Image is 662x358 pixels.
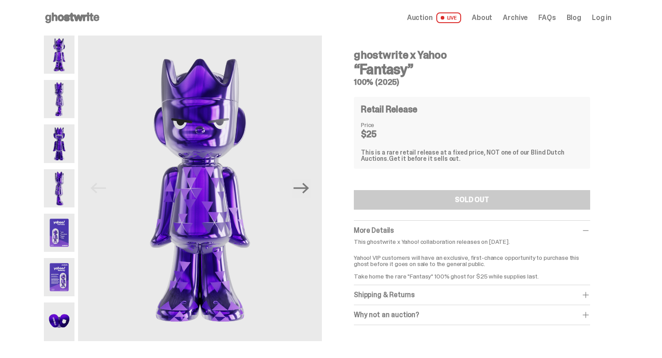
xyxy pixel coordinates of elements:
[361,130,405,139] dd: $25
[567,14,581,21] a: Blog
[354,248,590,279] p: Yahoo! VIP customers will have an exclusive, first-chance opportunity to purchase this ghost befo...
[361,122,405,128] dt: Price
[538,14,556,21] a: FAQs
[44,302,74,341] img: Yahoo-HG---7.png
[354,310,590,319] div: Why not an auction?
[354,78,590,86] h5: 100% (2025)
[361,149,583,162] div: This is a rare retail release at a fixed price, NOT one of our Blind Dutch Auctions.
[44,36,74,74] img: Yahoo-HG---1.png
[592,14,611,21] a: Log in
[354,226,394,235] span: More Details
[455,196,489,203] div: SOLD OUT
[44,169,74,207] img: Yahoo-HG---4.png
[354,190,590,210] button: SOLD OUT
[407,12,461,23] a: Auction LIVE
[436,12,462,23] span: LIVE
[354,290,590,299] div: Shipping & Returns
[44,80,74,118] img: Yahoo-HG---2.png
[361,105,417,114] h4: Retail Release
[472,14,492,21] a: About
[44,214,74,252] img: Yahoo-HG---5.png
[407,14,433,21] span: Auction
[389,155,461,163] span: Get it before it sells out.
[44,258,74,296] img: Yahoo-HG---6.png
[354,50,590,60] h4: ghostwrite x Yahoo
[78,36,322,341] img: Yahoo-HG---1.png
[292,179,311,198] button: Next
[44,124,74,163] img: Yahoo-HG---3.png
[503,14,528,21] a: Archive
[354,239,590,245] p: This ghostwrite x Yahoo! collaboration releases on [DATE].
[354,62,590,76] h3: “Fantasy”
